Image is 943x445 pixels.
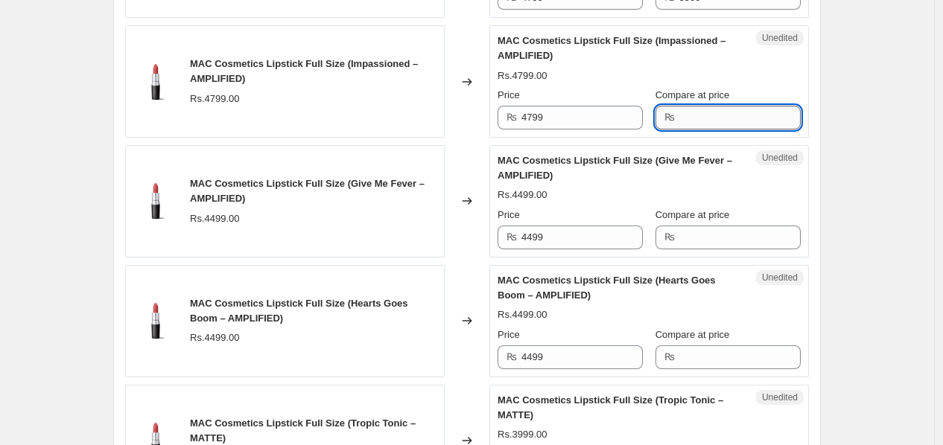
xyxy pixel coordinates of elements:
span: ₨ [507,351,517,362]
span: Unedited [762,32,798,44]
span: MAC Cosmetics Lipstick Full Size (Tropic Tonic – MATTE) [190,417,416,444]
span: Price [498,329,520,340]
span: Compare at price [655,209,730,220]
span: Price [498,89,520,100]
span: MAC Cosmetics Lipstick Full Size (Give Me Fever – AMPLIFIED) [190,178,425,204]
span: MAC Cosmetics Lipstick Full Size (Hearts Goes Boom – AMPLIFIED) [190,298,408,324]
span: ₨ [507,112,517,123]
span: Unedited [762,272,798,284]
img: IMG-2544_80x.png [133,179,178,223]
span: ₨ [664,231,675,243]
span: ₨ [507,231,517,243]
div: Rs.4499.00 [190,211,240,226]
div: Rs.4499.00 [498,307,547,322]
span: MAC Cosmetics Lipstick Full Size (Tropic Tonic – MATTE) [498,394,723,420]
span: Compare at price [655,89,730,100]
img: IMG-2544_80x.png [133,298,178,343]
span: Unedited [762,152,798,164]
div: Rs.4799.00 [190,92,240,106]
div: Rs.4799.00 [498,68,547,83]
span: Unedited [762,391,798,403]
span: MAC Cosmetics Lipstick Full Size (Hearts Goes Boom – AMPLIFIED) [498,275,716,301]
img: IMG-2544_80x.png [133,60,178,104]
div: Rs.4499.00 [498,188,547,202]
span: ₨ [664,351,675,362]
span: MAC Cosmetics Lipstick Full Size (Give Me Fever – AMPLIFIED) [498,155,732,181]
span: MAC Cosmetics Lipstick Full Size (Impassioned – AMPLIFIED) [190,58,418,84]
span: ₨ [664,112,675,123]
span: Compare at price [655,329,730,340]
span: Price [498,209,520,220]
div: Rs.4499.00 [190,330,240,345]
div: Rs.3999.00 [498,427,547,442]
span: MAC Cosmetics Lipstick Full Size (Impassioned – AMPLIFIED) [498,35,725,61]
